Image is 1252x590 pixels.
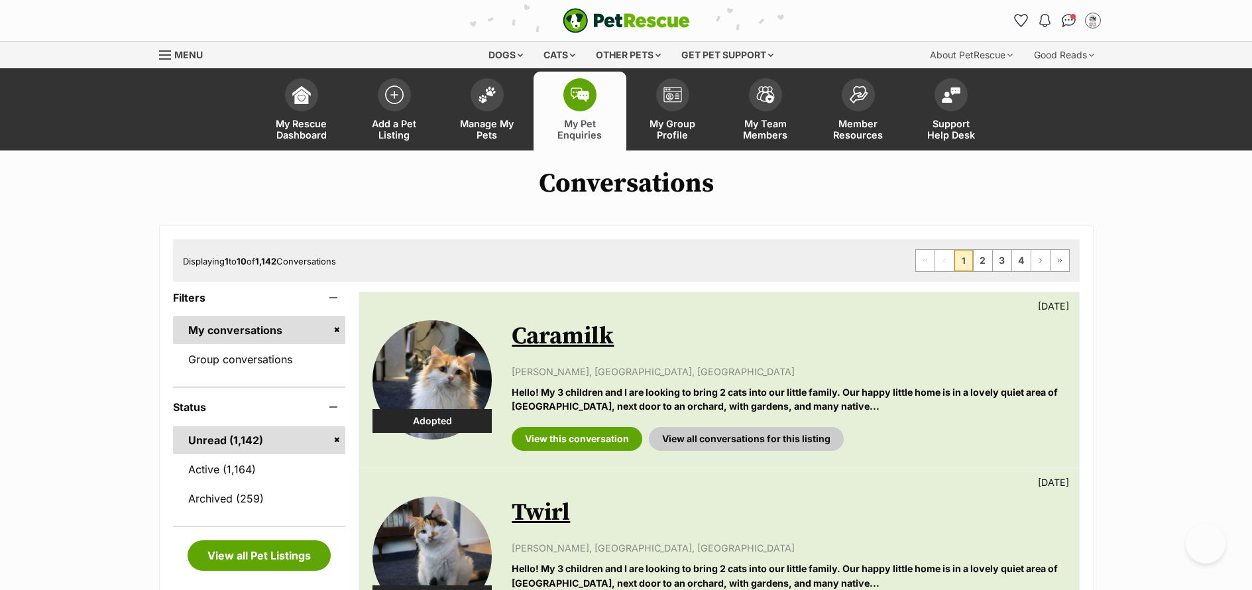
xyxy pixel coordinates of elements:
[292,86,311,104] img: dashboard-icon-eb2f2d2d3e046f16d808141f083e7271f6b2e854fb5c12c21221c1fb7104beca.svg
[1035,10,1056,31] button: Notifications
[173,316,346,344] a: My conversations
[183,256,336,266] span: Displaying to of Conversations
[921,42,1022,68] div: About PetRescue
[974,250,992,271] a: Page 2
[173,455,346,483] a: Active (1,164)
[921,118,981,141] span: Support Help Desk
[173,401,346,413] header: Status
[1086,14,1100,27] img: Belle Vie Animal Rescue profile pic
[159,42,212,66] a: Menu
[1038,475,1069,489] p: [DATE]
[1031,250,1050,271] a: Next page
[550,118,610,141] span: My Pet Enquiries
[719,72,812,150] a: My Team Members
[736,118,795,141] span: My Team Members
[993,250,1011,271] a: Page 3
[441,72,534,150] a: Manage My Pets
[512,427,642,451] a: View this conversation
[916,250,935,271] span: First page
[534,42,585,68] div: Cats
[849,86,868,103] img: member-resources-icon-8e73f808a243e03378d46382f2149f9095a855e16c252ad45f914b54edf8863c.svg
[1051,250,1069,271] a: Last page
[479,42,532,68] div: Dogs
[672,42,783,68] div: Get pet support
[942,87,960,103] img: help-desk-icon-fdf02630f3aa405de69fd3d07c3f3aa587a6932b1a1747fa1d2bba05be0121f9.svg
[1011,10,1032,31] a: Favourites
[385,86,404,104] img: add-pet-listing-icon-0afa8454b4691262ce3f59096e99ab1cd57d4a30225e0717b998d2c9b9846f56.svg
[173,345,346,373] a: Group conversations
[365,118,424,141] span: Add a Pet Listing
[756,86,775,103] img: team-members-icon-5396bd8760b3fe7c0b43da4ab00e1e3bb1a5d9ba89233759b79545d2d3fc5d0d.svg
[237,256,247,266] strong: 10
[626,72,719,150] a: My Group Profile
[512,322,614,351] a: Caramilk
[1058,10,1080,31] a: Conversations
[1011,10,1104,31] ul: Account quick links
[348,72,441,150] a: Add a Pet Listing
[905,72,997,150] a: Support Help Desk
[173,485,346,512] a: Archived (259)
[173,426,346,454] a: Unread (1,142)
[812,72,905,150] a: Member Resources
[372,409,492,433] div: Adopted
[534,72,626,150] a: My Pet Enquiries
[954,250,973,271] span: Page 1
[512,561,1065,590] p: Hello! My 3 children and I are looking to bring 2 cats into our little family. Our happy little h...
[587,42,670,68] div: Other pets
[1012,250,1031,271] a: Page 4
[255,256,276,266] strong: 1,142
[643,118,703,141] span: My Group Profile
[173,292,346,304] header: Filters
[563,8,690,33] a: PetRescue
[225,256,229,266] strong: 1
[372,320,492,440] img: Caramilk
[255,72,348,150] a: My Rescue Dashboard
[512,498,570,528] a: Twirl
[174,49,203,60] span: Menu
[563,8,690,33] img: logo-e224e6f780fb5917bec1dbf3a21bbac754714ae5b6737aabdf751b685950b380.svg
[512,385,1065,414] p: Hello! My 3 children and I are looking to bring 2 cats into our little family. Our happy little h...
[649,427,844,451] a: View all conversations for this listing
[828,118,888,141] span: Member Resources
[663,87,682,103] img: group-profile-icon-3fa3cf56718a62981997c0bc7e787c4b2cf8bcc04b72c1350f741eb67cf2f40e.svg
[512,365,1065,379] p: [PERSON_NAME], [GEOGRAPHIC_DATA], [GEOGRAPHIC_DATA]
[1039,14,1050,27] img: notifications-46538b983faf8c2785f20acdc204bb7945ddae34d4c08c2a6579f10ce5e182be.svg
[1082,10,1104,31] button: My account
[512,541,1065,555] p: [PERSON_NAME], [GEOGRAPHIC_DATA], [GEOGRAPHIC_DATA]
[571,88,589,102] img: pet-enquiries-icon-7e3ad2cf08bfb03b45e93fb7055b45f3efa6380592205ae92323e6603595dc1f.svg
[1025,42,1104,68] div: Good Reads
[935,250,954,271] span: Previous page
[478,86,496,103] img: manage-my-pets-icon-02211641906a0b7f246fdf0571729dbe1e7629f14944591b6c1af311fb30b64b.svg
[1038,299,1069,313] p: [DATE]
[915,249,1070,272] nav: Pagination
[272,118,331,141] span: My Rescue Dashboard
[1062,14,1076,27] img: chat-41dd97257d64d25036548639549fe6c8038ab92f7586957e7f3b1b290dea8141.svg
[457,118,517,141] span: Manage My Pets
[188,540,331,571] a: View all Pet Listings
[1186,524,1225,563] iframe: Help Scout Beacon - Open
